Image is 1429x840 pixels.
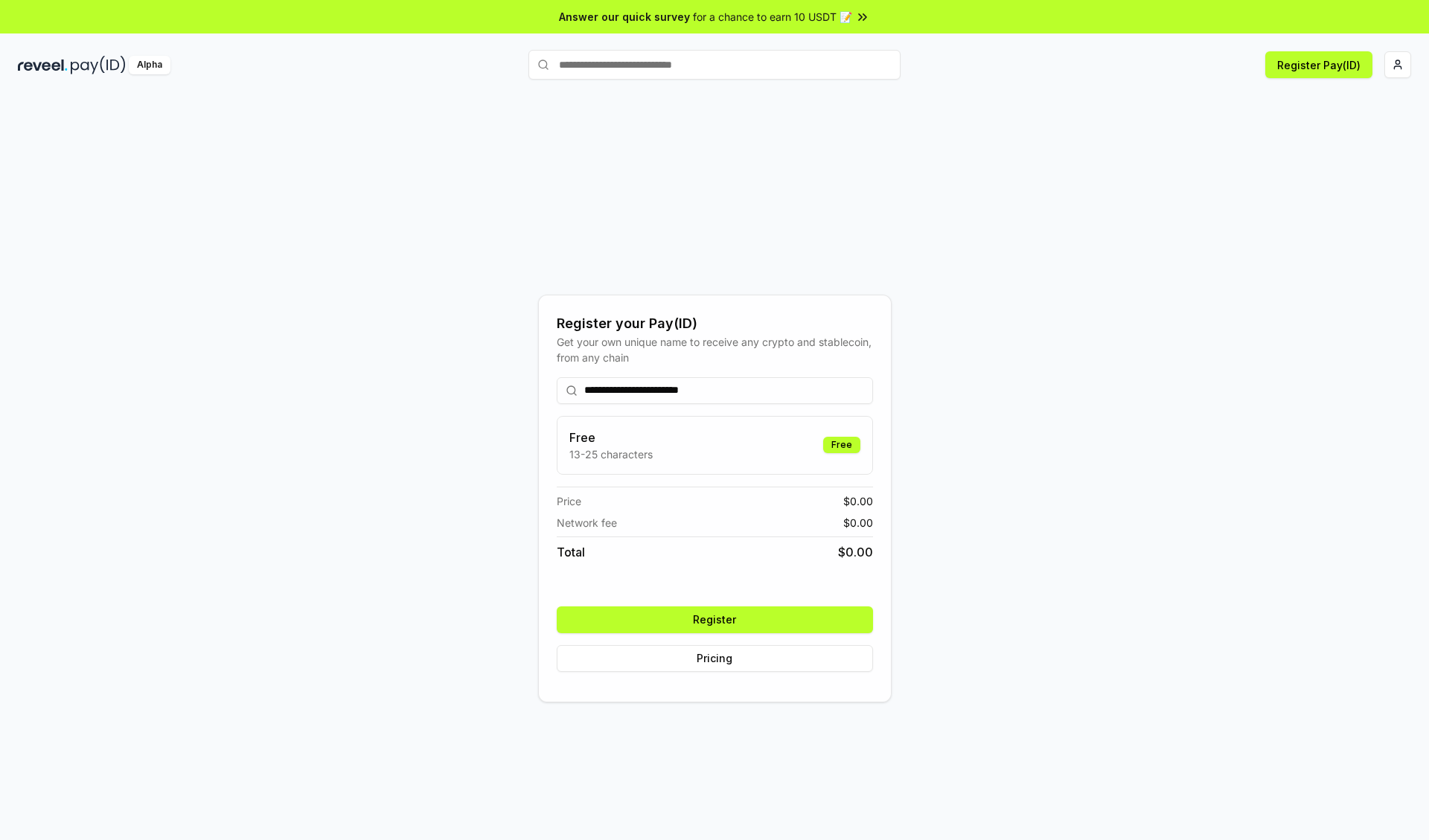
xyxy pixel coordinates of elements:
[129,56,170,74] div: Alpha
[71,56,126,74] img: pay_id
[557,606,873,633] button: Register
[838,543,873,561] span: $ 0.00
[1265,51,1372,78] button: Register Pay(ID)
[557,543,585,561] span: Total
[557,334,873,365] div: Get your own unique name to receive any crypto and stablecoin, from any chain
[569,446,653,462] p: 13-25 characters
[557,313,873,334] div: Register your Pay(ID)
[823,437,860,453] div: Free
[569,429,653,446] h3: Free
[693,9,852,25] span: for a chance to earn 10 USDT 📝
[843,515,873,530] span: $ 0.00
[557,493,581,509] span: Price
[18,56,68,74] img: reveel_dark
[557,645,873,672] button: Pricing
[557,515,617,530] span: Network fee
[559,9,690,25] span: Answer our quick survey
[843,493,873,509] span: $ 0.00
